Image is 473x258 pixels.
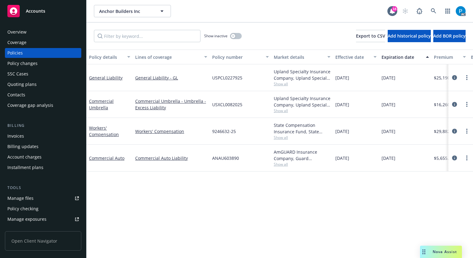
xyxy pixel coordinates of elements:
a: General Liability - GL [135,75,207,81]
a: more [463,154,471,162]
span: [DATE] [335,75,349,81]
a: Report a Bug [413,5,426,17]
div: Billing updates [7,142,38,151]
button: Add BOR policy [433,30,466,42]
a: circleInformation [451,101,458,108]
div: Manage files [7,193,34,203]
div: Installment plans [7,163,43,172]
a: Commercial Umbrella - Umbrella - Excess Liability [135,98,207,111]
button: Nova Assist [420,246,462,258]
a: circleInformation [451,127,458,135]
span: Show all [274,135,330,140]
a: Account charges [5,152,81,162]
div: Coverage gap analysis [7,100,53,110]
button: Lines of coverage [133,50,210,64]
a: SSC Cases [5,69,81,79]
div: Billing [5,123,81,129]
span: Add historical policy [388,33,431,39]
input: Filter by keyword... [94,30,200,42]
a: Billing updates [5,142,81,151]
div: Policy checking [7,204,38,214]
button: Market details [271,50,333,64]
a: Accounts [5,2,81,20]
span: $29,882.00 [434,128,456,135]
a: Workers' Compensation [135,128,207,135]
span: Accounts [26,9,45,14]
span: $25,190.00 [434,75,456,81]
div: Market details [274,54,324,60]
a: Switch app [442,5,454,17]
span: $16,260.00 [434,101,456,108]
a: Policy changes [5,58,81,68]
button: Policy details [87,50,133,64]
div: Tools [5,185,81,191]
a: Overview [5,27,81,37]
a: Coverage [5,38,81,47]
div: Premium [434,54,459,60]
a: more [463,101,471,108]
button: Anchor Builders Inc [94,5,171,17]
div: 18 [392,6,397,12]
a: Commercial Umbrella [89,98,114,111]
span: Add BOR policy [433,33,466,39]
div: State Compensation Insurance Fund, State Compensation Insurance Fund (SCIF) [274,122,330,135]
span: Show all [274,162,330,167]
span: Show inactive [204,33,228,38]
div: Policy number [212,54,262,60]
span: Manage exposures [5,214,81,224]
div: Coverage [7,38,26,47]
button: Export to CSV [356,30,385,42]
span: $5,655.00 [434,155,454,161]
span: [DATE] [335,128,349,135]
span: Show all [274,81,330,87]
a: General Liability [89,75,123,81]
div: Overview [7,27,26,37]
div: Manage exposures [7,214,46,224]
a: Manage files [5,193,81,203]
div: Invoices [7,131,24,141]
span: [DATE] [382,101,395,108]
div: Manage certificates [7,225,48,235]
a: Workers' Compensation [89,125,119,137]
div: SSC Cases [7,69,28,79]
span: [DATE] [335,155,349,161]
a: Start snowing [399,5,411,17]
a: Contacts [5,90,81,100]
a: Quoting plans [5,79,81,89]
span: Open Client Navigator [5,231,81,251]
span: [DATE] [382,155,395,161]
div: Expiration date [382,54,422,60]
span: [DATE] [382,75,395,81]
span: Nova Assist [433,249,457,254]
div: AmGUARD Insurance Company, Guard (Berkshire Hathaway) [274,149,330,162]
a: Policies [5,48,81,58]
button: Add historical policy [388,30,431,42]
span: ANAU603890 [212,155,239,161]
div: Upland Specialty Insurance Company, Upland Specialty Insurance Company, Amwins [274,68,330,81]
span: 9246632-25 [212,128,236,135]
a: more [463,74,471,81]
a: circleInformation [451,74,458,81]
span: [DATE] [382,128,395,135]
a: more [463,127,471,135]
span: USPCL0227925 [212,75,242,81]
a: Invoices [5,131,81,141]
div: Lines of coverage [135,54,200,60]
div: Policies [7,48,23,58]
span: [DATE] [335,101,349,108]
div: Effective date [335,54,370,60]
span: Export to CSV [356,33,385,39]
a: Coverage gap analysis [5,100,81,110]
a: circleInformation [451,154,458,162]
div: Upland Specialty Insurance Company, Upland Specialty Insurance Company, Amwins [274,95,330,108]
button: Effective date [333,50,379,64]
span: Anchor Builders Inc [99,8,152,14]
a: Commercial Auto [89,155,124,161]
a: Manage certificates [5,225,81,235]
div: Policy details [89,54,123,60]
div: Account charges [7,152,42,162]
a: Search [427,5,440,17]
img: photo [456,6,466,16]
span: Show all [274,108,330,113]
span: USXCL0082025 [212,101,242,108]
